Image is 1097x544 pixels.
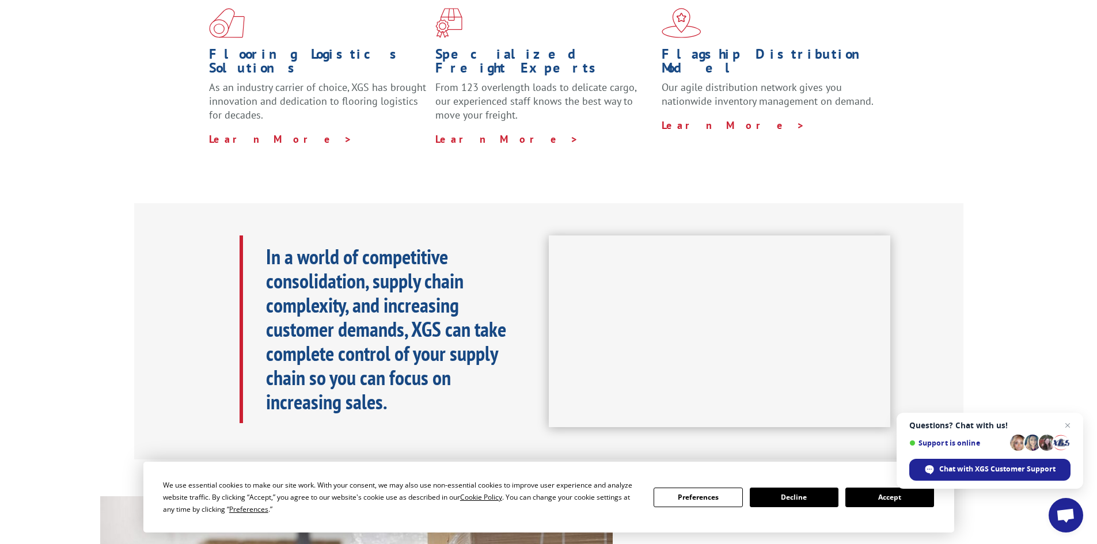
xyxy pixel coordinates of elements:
[435,132,579,146] a: Learn More >
[662,81,874,108] span: Our agile distribution network gives you nationwide inventory management on demand.
[266,243,506,415] b: In a world of competitive consolidation, supply chain complexity, and increasing customer demands...
[435,47,653,81] h1: Specialized Freight Experts
[209,132,352,146] a: Learn More >
[435,81,653,132] p: From 123 overlength loads to delicate cargo, our experienced staff knows the best way to move you...
[549,235,890,428] iframe: XGS Logistics Solutions
[662,8,701,38] img: xgs-icon-flagship-distribution-model-red
[209,47,427,81] h1: Flooring Logistics Solutions
[209,81,426,121] span: As an industry carrier of choice, XGS has brought innovation and dedication to flooring logistics...
[163,479,640,515] div: We use essential cookies to make our site work. With your consent, we may also use non-essential ...
[662,119,805,132] a: Learn More >
[460,492,502,502] span: Cookie Policy
[662,47,879,81] h1: Flagship Distribution Model
[209,8,245,38] img: xgs-icon-total-supply-chain-intelligence-red
[750,488,838,507] button: Decline
[1049,498,1083,532] a: Open chat
[435,8,462,38] img: xgs-icon-focused-on-flooring-red
[143,462,954,532] div: Cookie Consent Prompt
[229,504,268,514] span: Preferences
[845,488,934,507] button: Accept
[909,439,1006,447] span: Support is online
[909,459,1071,481] span: Chat with XGS Customer Support
[909,421,1071,430] span: Questions? Chat with us!
[654,488,742,507] button: Preferences
[939,464,1056,474] span: Chat with XGS Customer Support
